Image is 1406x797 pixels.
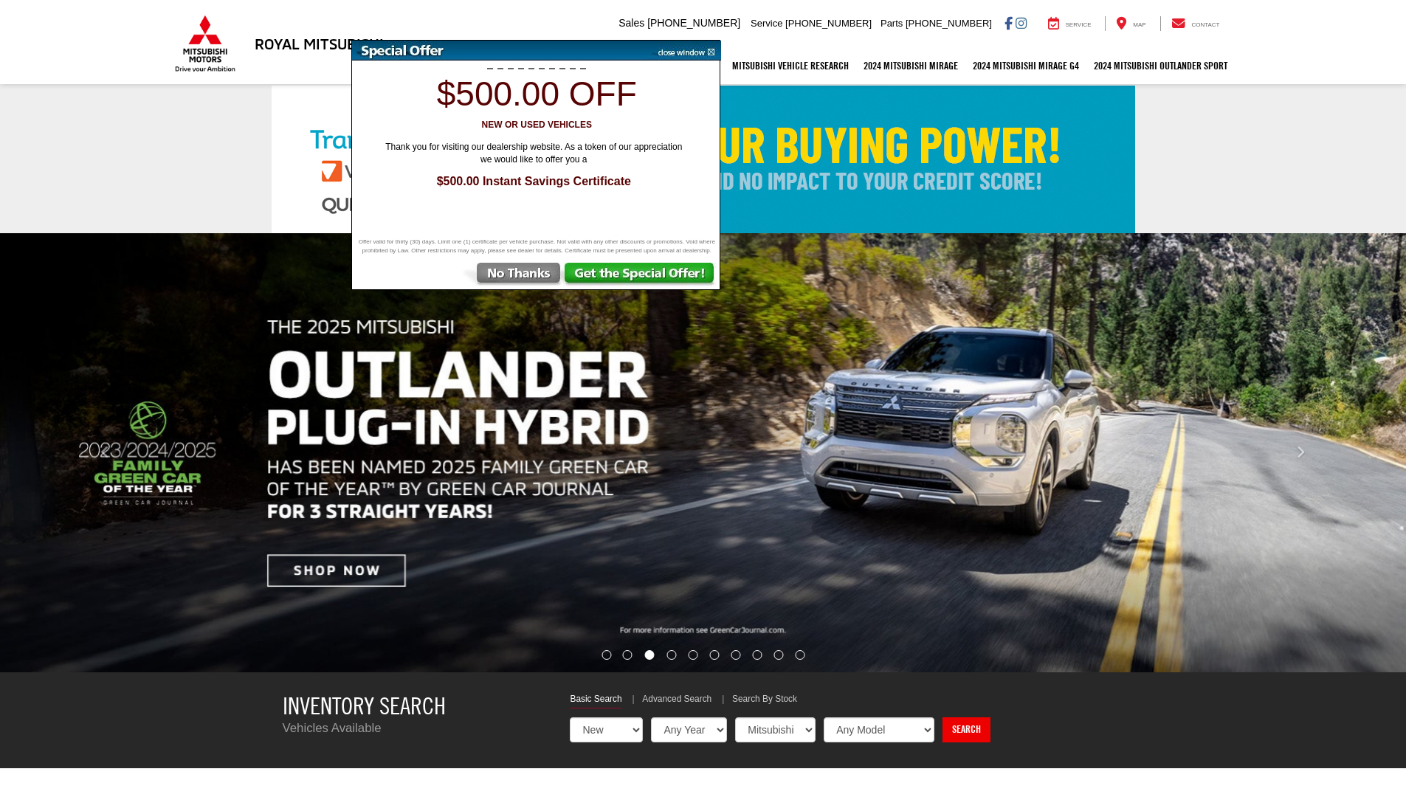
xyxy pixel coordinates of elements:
[563,263,720,289] img: Get the Special Offer
[461,263,563,289] img: No Thanks, Continue to Website
[906,18,992,29] span: [PHONE_NUMBER]
[172,15,238,72] img: Mitsubishi
[1086,47,1235,84] a: 2024 Mitsubishi Outlander SPORT
[570,717,643,742] select: Choose Vehicle Condition from the dropdown
[735,717,816,742] select: Choose Make from the dropdown
[647,17,740,29] span: [PHONE_NUMBER]
[965,47,1086,84] a: 2024 Mitsubishi Mirage G4
[1160,16,1231,31] a: Contact
[360,120,713,130] h3: New or Used Vehicles
[1191,21,1219,28] span: Contact
[725,47,856,84] a: Mitsubishi Vehicle Research
[881,18,903,29] span: Parts
[356,238,717,255] span: Offer valid for thirty (30) days. Limit one (1) certificate per vehicle purchase. Not valid with ...
[368,173,700,190] span: $500.00 Instant Savings Certificate
[1004,17,1013,29] a: Facebook: Click to visit our Facebook page
[752,650,762,660] li: Go to slide number 8.
[709,650,719,660] li: Go to slide number 6.
[1105,16,1157,31] a: Map
[773,650,783,660] li: Go to slide number 9.
[651,717,727,742] select: Choose Year from the dropdown
[645,650,655,660] li: Go to slide number 3.
[856,47,965,84] a: 2024 Mitsubishi Mirage
[352,41,647,61] img: Special Offer
[732,693,797,708] a: Search By Stock
[1066,21,1092,28] span: Service
[795,650,804,660] li: Go to slide number 10.
[785,18,872,29] span: [PHONE_NUMBER]
[642,693,711,708] a: Advanced Search
[283,693,548,719] h3: Inventory Search
[731,650,740,660] li: Go to slide number 7.
[570,693,621,708] a: Basic Search
[942,717,990,742] a: Search
[1016,17,1027,29] a: Instagram: Click to visit our Instagram page
[824,717,934,742] select: Choose Model from the dropdown
[602,650,611,660] li: Go to slide number 1.
[360,75,713,113] h1: $500.00 off
[751,18,782,29] span: Service
[283,720,548,737] p: Vehicles Available
[1133,21,1145,28] span: Map
[375,141,692,166] span: Thank you for visiting our dealership website. As a token of our appreciation we would like to of...
[255,35,384,52] h3: Royal Mitsubishi
[667,650,677,660] li: Go to slide number 4.
[623,650,633,660] li: Go to slide number 2.
[1037,16,1103,31] a: Service
[1195,263,1406,643] button: Click to view next picture.
[272,86,1135,233] img: Check Your Buying Power
[618,17,644,29] span: Sales
[689,650,698,660] li: Go to slide number 5.
[647,41,721,61] img: close window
